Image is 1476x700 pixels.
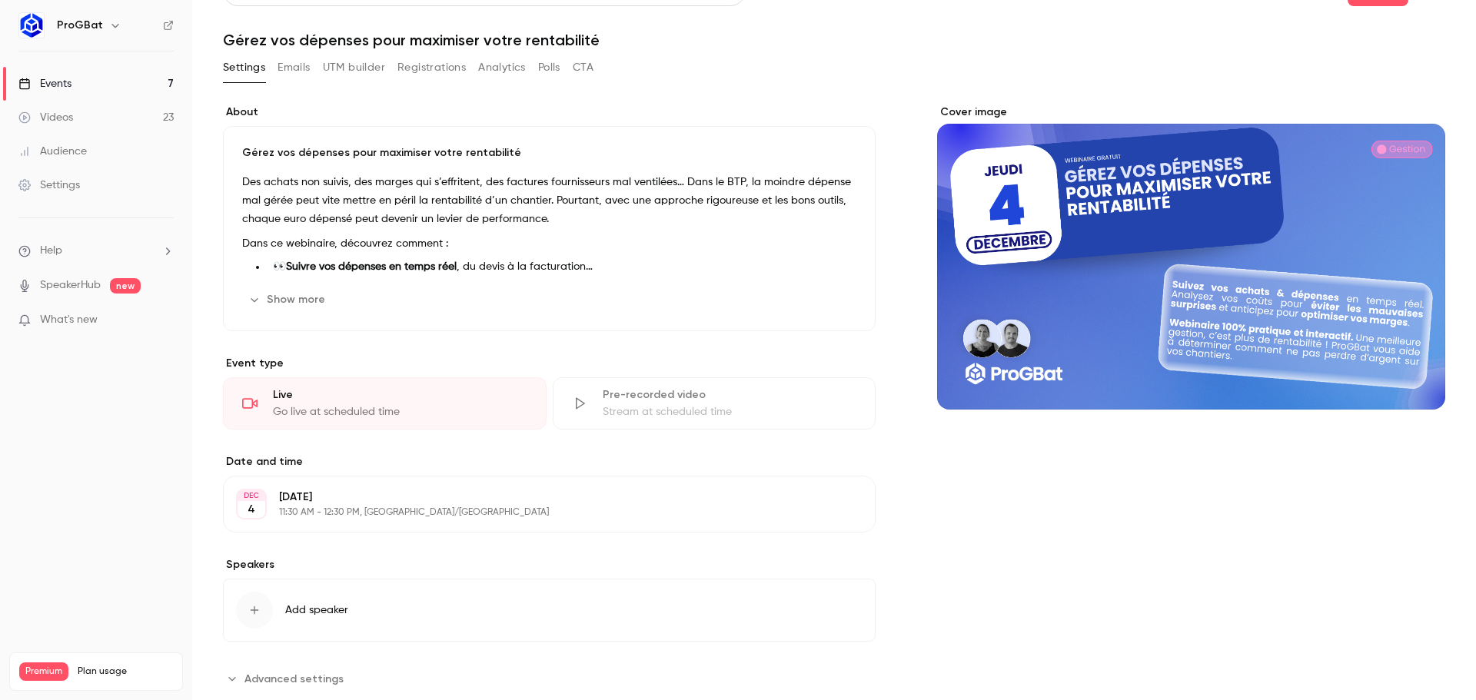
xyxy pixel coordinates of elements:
div: Events [18,76,71,91]
button: Analytics [478,55,526,80]
div: Live [273,387,527,403]
li: 👀 , du devis à la facturation [267,259,856,275]
iframe: Noticeable Trigger [155,314,174,327]
a: SpeakerHub [40,277,101,294]
span: Add speaker [285,602,348,618]
strong: Suivre vos dépenses en temps réel [286,261,457,272]
button: Add speaker [223,579,876,642]
p: Event type [223,356,876,371]
button: Advanced settings [223,666,353,691]
div: Pre-recorded videoStream at scheduled time [553,377,876,430]
div: Videos [18,110,73,125]
div: LiveGo live at scheduled time [223,377,547,430]
img: ProGBat [19,13,44,38]
p: 11:30 AM - 12:30 PM, [GEOGRAPHIC_DATA]/[GEOGRAPHIC_DATA] [279,506,794,519]
span: Advanced settings [244,671,344,687]
button: Registrations [397,55,466,80]
span: Plan usage [78,665,173,678]
button: Emails [278,55,310,80]
div: Settings [18,177,80,193]
div: DEC [238,490,265,501]
div: Pre-recorded video [603,387,857,403]
span: Help [40,243,62,259]
section: Advanced settings [223,666,876,691]
section: Cover image [937,105,1445,410]
p: Dans ce webinaire, découvrez comment : [242,234,856,253]
p: [DATE] [279,489,794,505]
label: About [223,105,876,120]
p: Des achats non suivis, des marges qui s’effritent, des factures fournisseurs mal ventilées… Dans ... [242,173,856,228]
span: Premium [19,662,68,681]
button: Polls [538,55,560,80]
button: UTM builder [323,55,385,80]
button: Show more [242,287,334,312]
label: Date and time [223,454,876,469]
span: new [110,278,141,294]
p: Gérez vos dépenses pour maximiser votre rentabilité [242,145,856,161]
div: Stream at scheduled time [603,404,857,420]
p: 4 [248,502,255,517]
span: What's new [40,312,98,328]
button: Settings [223,55,265,80]
div: Go live at scheduled time [273,404,527,420]
div: Audience [18,144,87,159]
button: CTA [573,55,593,80]
h6: ProGBat [57,18,103,33]
label: Speakers [223,557,876,572]
label: Cover image [937,105,1445,120]
li: help-dropdown-opener [18,243,174,259]
h1: Gérez vos dépenses pour maximiser votre rentabilité [223,31,1445,49]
